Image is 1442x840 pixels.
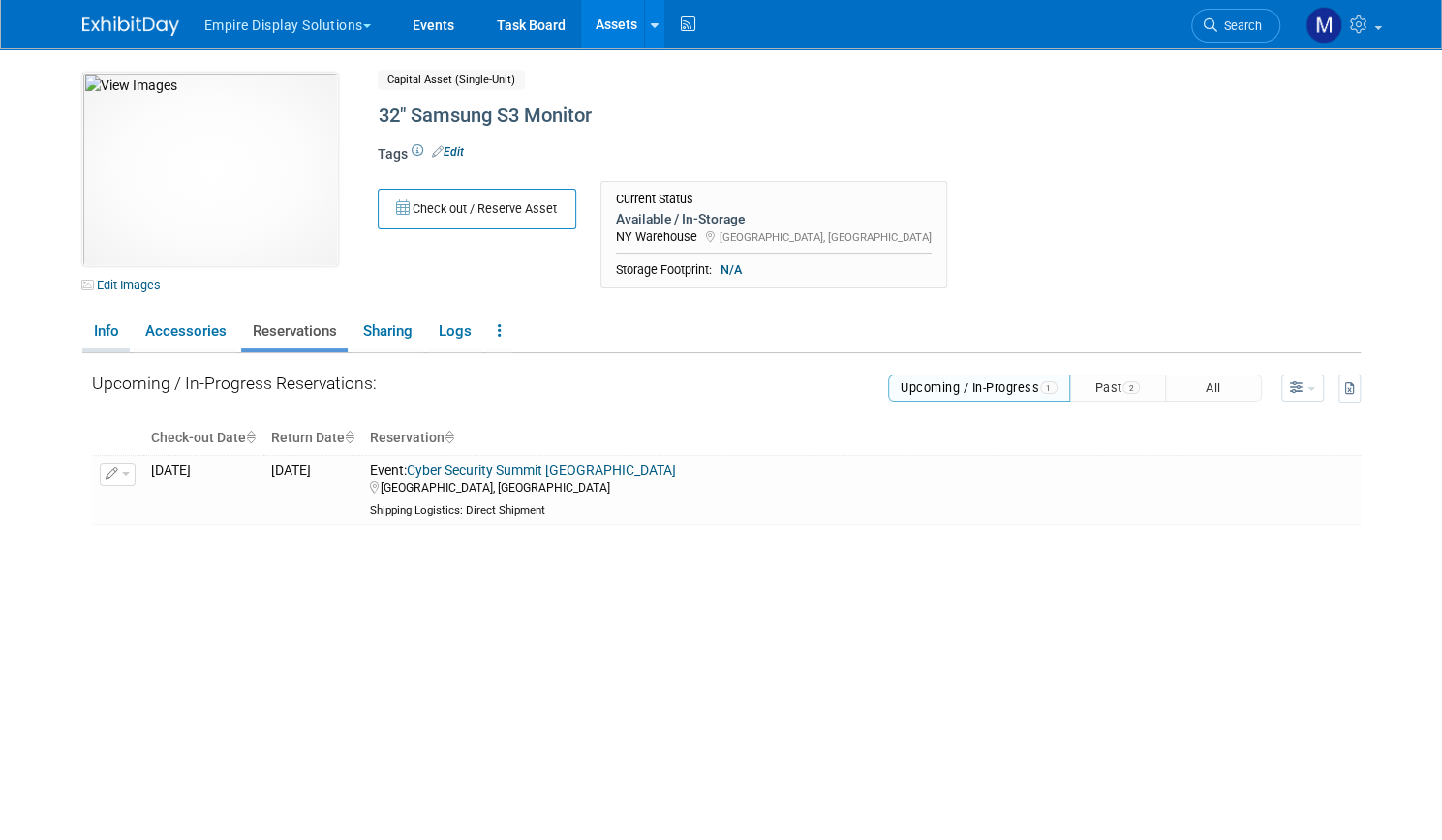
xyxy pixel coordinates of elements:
span: 1 [1040,381,1058,394]
th: Return Date : activate to sort column ascending [263,422,362,455]
a: Cyber Security Summit [GEOGRAPHIC_DATA] [407,463,676,478]
span: 2 [1122,381,1140,394]
span: Upcoming / In-Progress Reservations: [92,374,377,393]
div: [GEOGRAPHIC_DATA], [GEOGRAPHIC_DATA] [370,479,1353,495]
a: Info [82,315,130,348]
div: 32" Samsung S3 Monitor [372,99,1220,134]
span: Capital Asset (Single-Unit) [378,70,525,90]
span: N/A [715,261,748,279]
div: Available / In-Storage [616,210,932,227]
div: Current Status [616,192,932,207]
div: Event: [370,463,1353,480]
th: Check-out Date : activate to sort column ascending [143,422,263,455]
a: Edit [432,145,464,159]
button: Past2 [1069,375,1166,402]
a: Reservations [241,315,348,348]
span: [GEOGRAPHIC_DATA], [GEOGRAPHIC_DATA] [720,230,932,244]
img: Matt h [1305,7,1342,44]
a: Sharing [352,315,423,348]
span: NY Warehouse [616,229,697,244]
a: Accessories [134,315,237,348]
button: Upcoming / In-Progress1 [888,375,1070,402]
div: Shipping Logistics: Direct Shipment [370,497,1353,518]
div: Tags [378,144,1220,177]
button: All [1165,375,1262,402]
img: View Images [82,73,338,266]
a: Search [1191,9,1280,43]
button: Check out / Reserve Asset [378,189,576,229]
div: Storage Footprint: [616,261,932,279]
span: Search [1217,18,1262,33]
td: [DATE] [263,455,362,525]
a: Edit Images [82,273,169,297]
img: ExhibitDay [82,16,179,36]
a: Logs [427,315,482,348]
th: Reservation : activate to sort column ascending [362,422,1361,455]
td: [DATE] [143,455,263,525]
